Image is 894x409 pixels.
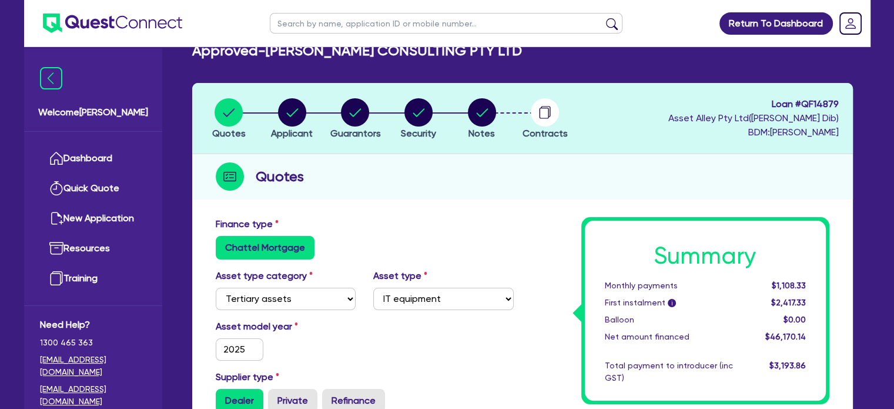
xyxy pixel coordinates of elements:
a: Training [40,264,146,294]
span: Asset Alley Pty Ltd ( [PERSON_NAME] Dib ) [668,112,839,124]
a: Quick Quote [40,174,146,204]
label: Supplier type [216,370,279,384]
label: Asset model year [207,320,365,334]
span: $3,193.86 [769,361,805,370]
span: Need Help? [40,318,146,332]
span: Guarantors [330,128,380,139]
div: First instalment [596,297,742,309]
a: Dropdown toggle [835,8,866,39]
span: $46,170.14 [765,332,805,341]
input: Search by name, application ID or mobile number... [270,13,622,34]
button: Applicant [270,98,313,141]
a: [EMAIL_ADDRESS][DOMAIN_NAME] [40,383,146,408]
img: new-application [49,211,63,225]
div: Total payment to introducer (inc GST) [596,360,742,384]
label: Chattel Mortgage [216,236,314,260]
img: step-icon [216,162,244,191]
span: Quotes [212,128,246,139]
button: Quotes [212,98,246,141]
span: $0.00 [783,315,805,324]
span: Security [401,128,436,139]
img: quick-quote [49,181,63,195]
span: 1300 465 363 [40,337,146,349]
a: Dashboard [40,144,146,174]
label: Asset type [373,269,427,283]
button: Security [400,98,437,141]
div: Balloon [596,314,742,326]
img: quest-connect-logo-blue [43,14,182,33]
span: BDM: [PERSON_NAME] [668,125,839,139]
img: resources [49,241,63,255]
button: Contracts [522,98,568,141]
span: $1,108.33 [771,281,805,290]
div: Monthly payments [596,280,742,292]
span: Applicant [271,128,313,139]
img: training [49,271,63,285]
a: Resources [40,234,146,264]
label: Asset type category [216,269,313,283]
span: Welcome [PERSON_NAME] [38,105,148,119]
div: Net amount financed [596,331,742,343]
h1: Summary [605,242,806,270]
h2: Approved - [PERSON_NAME] CONSULTING PTY LTD [192,42,522,59]
span: $2,417.33 [771,298,805,307]
img: icon-menu-close [40,67,62,89]
span: Loan # QF14879 [668,97,839,111]
span: Contracts [523,128,568,139]
button: Guarantors [329,98,381,141]
label: Finance type [216,217,279,231]
h2: Quotes [256,166,304,187]
a: New Application [40,204,146,234]
a: Return To Dashboard [719,12,833,35]
button: Notes [467,98,497,141]
a: [EMAIL_ADDRESS][DOMAIN_NAME] [40,354,146,378]
span: Notes [468,128,495,139]
span: i [668,299,676,307]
